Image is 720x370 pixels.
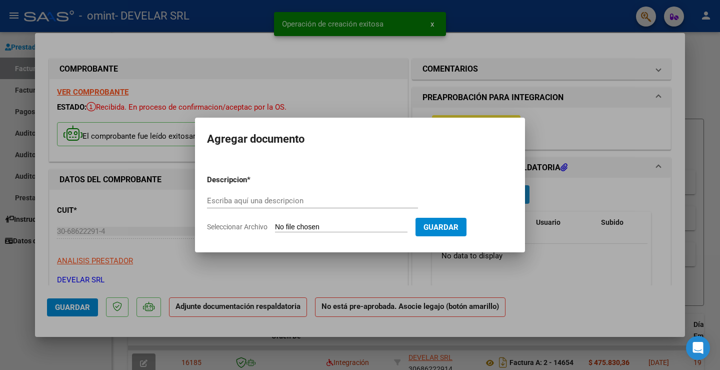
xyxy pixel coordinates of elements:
[686,336,710,360] div: Open Intercom Messenger
[207,130,513,149] h2: Agregar documento
[207,223,267,231] span: Seleccionar Archivo
[415,218,466,236] button: Guardar
[423,223,458,232] span: Guardar
[207,174,299,186] p: Descripcion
